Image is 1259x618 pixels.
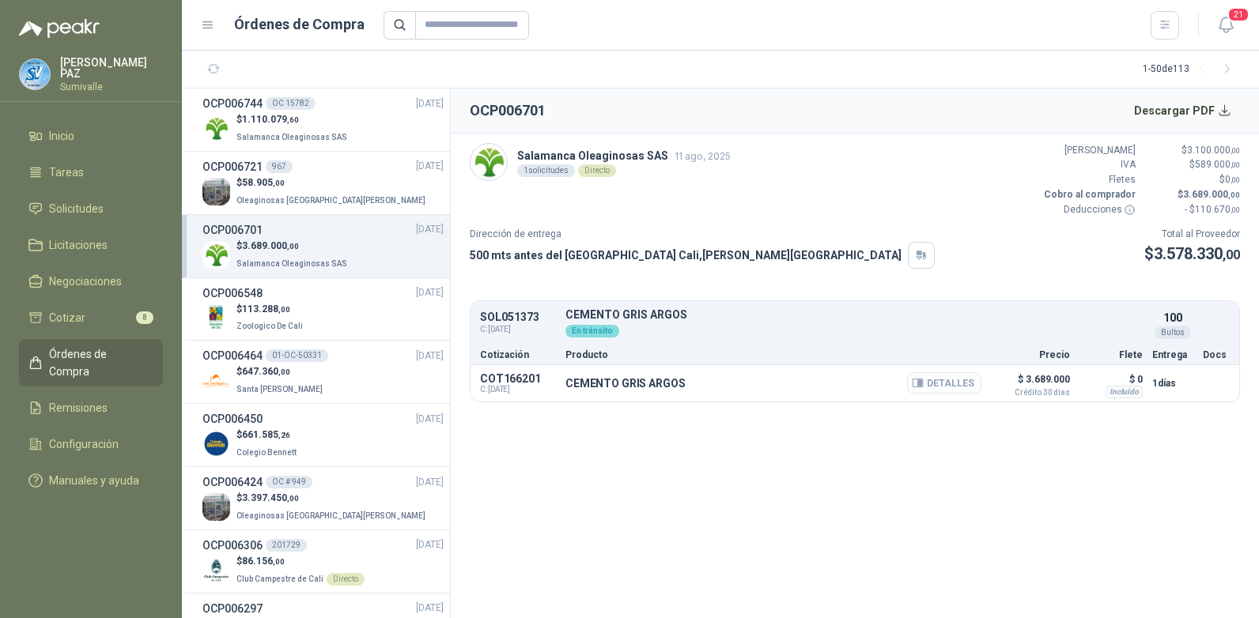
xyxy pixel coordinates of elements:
p: $ [236,428,300,443]
span: 58.905 [242,177,285,188]
a: OCP00646401-OC-50331[DATE] Company Logo$647.360,00Santa [PERSON_NAME] [202,347,444,397]
img: Company Logo [202,303,230,331]
span: 3.100.000 [1187,145,1240,156]
p: $ [236,302,306,317]
span: [DATE] [416,475,444,490]
h3: OCP006424 [202,473,263,491]
p: Salamanca Oleaginosas SAS [517,147,731,164]
p: CEMENTO GRIS ARGOS [565,309,1143,321]
span: 3.397.450 [242,492,299,503]
h3: OCP006306 [202,537,263,554]
p: Flete [1079,350,1143,360]
span: [DATE] [416,159,444,174]
a: OCP006744OC 15782[DATE] Company Logo$1.110.079,60Salamanca Oleaginosas SAS [202,95,444,145]
span: ,00 [273,179,285,187]
span: ,00 [273,557,285,566]
a: Manuales y ayuda [19,465,163,496]
span: 1.110.079 [242,114,299,125]
span: ,00 [278,305,290,314]
p: 1 días [1152,374,1193,393]
span: ,00 [1231,160,1240,169]
p: $ 3.689.000 [991,370,1070,397]
span: 21 [1227,7,1250,22]
span: ,00 [287,494,299,503]
p: Deducciones [1041,202,1136,217]
img: Company Logo [202,430,230,458]
p: Fletes [1041,172,1136,187]
p: $ [1144,242,1240,266]
div: 1 - 50 de 113 [1143,57,1240,82]
div: 01-OC-50331 [266,349,328,362]
span: 589.000 [1195,159,1240,170]
p: 500 mts antes del [GEOGRAPHIC_DATA] Cali , [PERSON_NAME][GEOGRAPHIC_DATA] [470,247,902,264]
span: [DATE] [416,412,444,427]
a: Órdenes de Compra [19,339,163,386]
span: 86.156 [242,556,285,567]
span: 647.360 [242,366,290,377]
p: $ [236,554,365,569]
span: ,00 [1231,205,1240,214]
span: ,00 [287,242,299,251]
p: Producto [565,350,981,360]
h1: Órdenes de Compra [234,13,365,36]
span: 8 [136,311,153,324]
span: C: [DATE] [480,323,556,336]
p: [PERSON_NAME] PAZ [60,57,163,79]
p: CEMENTO GRIS ARGOS [565,377,685,390]
div: Bultos [1155,326,1191,339]
span: Zoologico De Cali [236,322,303,330]
a: OCP006306201729[DATE] Company Logo$86.156,00Club Campestre de CaliDirecto [202,537,444,586]
p: Precio [991,350,1070,360]
p: Cotización [480,350,556,360]
p: $ [1145,143,1240,158]
a: OCP006701[DATE] Company Logo$3.689.000,00Salamanca Oleaginosas SAS [202,221,444,271]
span: ,60 [287,115,299,124]
div: Directo [327,573,365,586]
span: [DATE] [416,96,444,111]
span: Solicitudes [49,200,104,217]
img: Company Logo [202,115,230,142]
img: Company Logo [20,59,50,89]
span: Órdenes de Compra [49,345,148,380]
p: $ 0 [1079,370,1143,389]
h3: OCP006297 [202,600,263,617]
p: $ [236,175,429,190]
span: Crédito 30 días [991,389,1070,397]
h3: OCP006721 [202,158,263,175]
div: OC # 949 [266,476,312,488]
span: [DATE] [416,222,444,237]
span: Santa [PERSON_NAME] [236,385,323,394]
h3: OCP006464 [202,347,263,364]
span: [DATE] [416,285,444,300]
span: 3.578.330 [1154,244,1240,263]
p: Entrega [1152,350,1193,360]
span: 110.670 [1195,204,1240,215]
img: Company Logo [202,556,230,584]
span: ,00 [278,367,290,376]
p: [PERSON_NAME] [1041,143,1136,158]
span: 11 ago, 2025 [675,150,731,162]
img: Logo peakr [19,19,100,38]
span: Negociaciones [49,273,122,290]
p: $ [1145,187,1240,202]
h3: OCP006701 [202,221,263,239]
span: ,00 [1228,190,1240,199]
span: Manuales y ayuda [49,472,139,489]
span: Inicio [49,127,74,145]
a: Remisiones [19,393,163,423]
a: Configuración [19,429,163,459]
a: Cotizar8 [19,303,163,333]
span: 113.288 [242,303,290,315]
span: [DATE] [416,349,444,364]
span: Salamanca Oleaginosas SAS [236,259,347,268]
img: Company Logo [202,241,230,269]
img: Company Logo [202,367,230,394]
a: OCP006424OC # 949[DATE] Company Logo$3.397.450,00Oleaginosas [GEOGRAPHIC_DATA][PERSON_NAME] [202,473,444,523]
p: Dirección de entrega [470,227,935,242]
span: ,00 [1231,175,1240,184]
p: Docs [1203,350,1230,360]
span: C: [DATE] [480,385,556,394]
div: 1 solicitudes [517,164,575,177]
span: Oleaginosas [GEOGRAPHIC_DATA][PERSON_NAME] [236,196,425,205]
img: Company Logo [202,178,230,205]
